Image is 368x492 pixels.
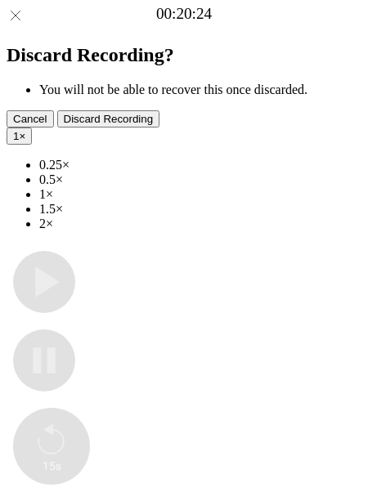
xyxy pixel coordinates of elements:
[39,187,361,202] li: 1×
[39,172,361,187] li: 0.5×
[7,110,54,127] button: Cancel
[7,44,361,66] h2: Discard Recording?
[39,217,361,231] li: 2×
[13,130,19,142] span: 1
[57,110,160,127] button: Discard Recording
[39,202,361,217] li: 1.5×
[7,127,32,145] button: 1×
[39,158,361,172] li: 0.25×
[156,5,212,23] a: 00:20:24
[39,83,361,97] li: You will not be able to recover this once discarded.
